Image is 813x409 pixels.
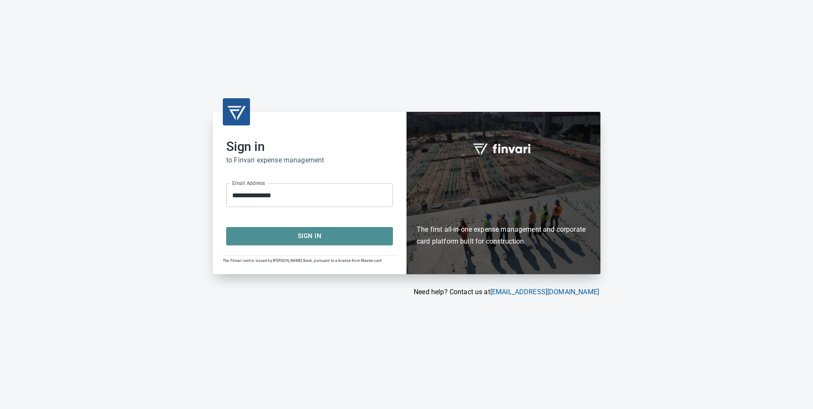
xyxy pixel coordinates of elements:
span: The Finvari card is issued by [PERSON_NAME] Bank, pursuant to a license from Mastercard [223,258,381,263]
a: [EMAIL_ADDRESS][DOMAIN_NAME] [490,288,599,296]
div: Finvari [406,112,600,274]
span: Sign In [236,230,384,241]
h6: to Finvari expense management [226,154,393,166]
h6: The first all-in-one expense management and corporate card platform built for construction. [417,174,590,247]
button: Sign In [226,227,393,245]
p: Need help? Contact us at [213,287,599,297]
img: transparent_logo.png [226,102,247,122]
h2: Sign in [226,139,393,154]
img: fullword_logo_white.png [472,139,535,158]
